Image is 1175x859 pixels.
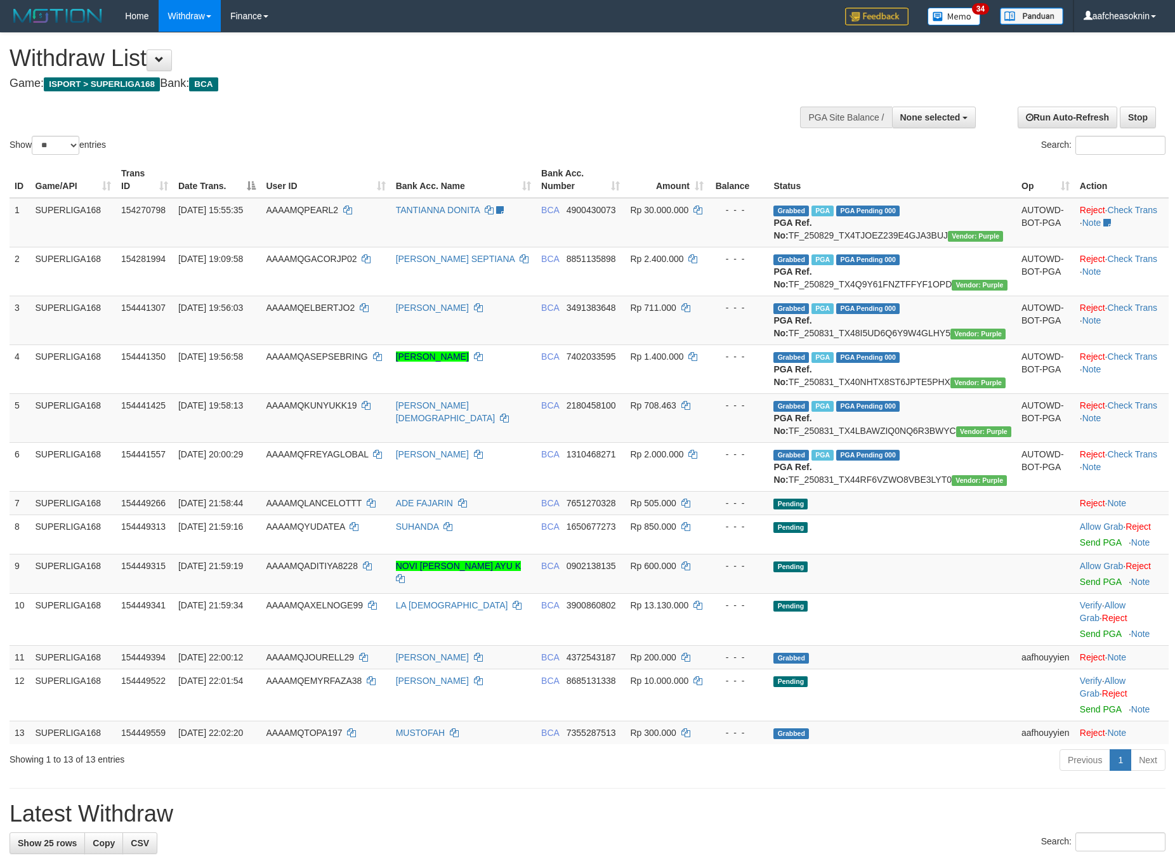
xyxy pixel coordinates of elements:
span: Rp 30.000.000 [630,205,688,215]
td: SUPERLIGA168 [30,247,117,296]
span: 154441425 [121,400,166,410]
span: 154449341 [121,600,166,610]
td: · · [1075,442,1169,491]
span: Pending [773,601,808,612]
a: Reject [1080,400,1105,410]
span: Vendor URL: https://trx4.1velocity.biz [950,329,1006,339]
a: Send PGA [1080,537,1121,548]
th: Action [1075,162,1169,198]
td: · [1075,491,1169,515]
span: [DATE] 20:00:29 [178,449,243,459]
a: Reject [1080,728,1105,738]
span: PGA Pending [836,206,900,216]
span: Grabbed [773,653,809,664]
span: Marked by aafmaleo [811,206,834,216]
span: Show 25 rows [18,838,77,848]
span: BCA [189,77,218,91]
div: - - - [714,252,764,265]
td: · · [1075,296,1169,344]
span: [DATE] 21:59:16 [178,521,243,532]
span: BCA [541,351,559,362]
span: AAAAMQADITIYA8228 [266,561,357,571]
a: Reject [1080,652,1105,662]
a: Check Trans [1107,205,1157,215]
a: Note [1082,413,1101,423]
td: · · [1075,247,1169,296]
td: SUPERLIGA168 [30,296,117,344]
span: 154441350 [121,351,166,362]
span: · [1080,521,1126,532]
td: TF_250831_TX48I5UD6Q6Y9W4GLHY5 [768,296,1016,344]
td: SUPERLIGA168 [30,554,117,593]
span: Vendor URL: https://trx4.1velocity.biz [948,231,1003,242]
span: Grabbed [773,206,809,216]
span: BCA [541,521,559,532]
img: MOTION_logo.png [10,6,106,25]
a: Reject [1080,254,1105,264]
th: Bank Acc. Number: activate to sort column ascending [536,162,625,198]
div: - - - [714,674,764,687]
span: AAAAMQKUNYUKK19 [266,400,357,410]
input: Search: [1075,832,1165,851]
button: None selected [892,107,976,128]
select: Showentries [32,136,79,155]
b: PGA Ref. No: [773,218,811,240]
span: 154449522 [121,676,166,686]
a: Verify [1080,600,1102,610]
td: · · [1075,669,1169,721]
span: Rp 711.000 [630,303,676,313]
span: Copy 7402033595 to clipboard [567,351,616,362]
span: Marked by aafsoycanthlai [811,401,834,412]
span: · [1080,561,1126,571]
td: TF_250829_TX4TJOEZ239E4GJA3BUJ [768,198,1016,247]
a: Check Trans [1107,400,1157,410]
a: Verify [1080,676,1102,686]
th: Balance [709,162,769,198]
span: Marked by aafsoycanthlai [811,303,834,314]
span: Rp 505.000 [630,498,676,508]
a: Stop [1120,107,1156,128]
a: Note [1082,218,1101,228]
span: AAAAMQYUDATEA [266,521,345,532]
b: PGA Ref. No: [773,364,811,387]
a: Reject [1080,449,1105,459]
span: ISPORT > SUPERLIGA168 [44,77,160,91]
div: - - - [714,301,764,314]
td: · · [1075,198,1169,247]
div: - - - [714,350,764,363]
a: Send PGA [1080,629,1121,639]
span: [DATE] 19:58:13 [178,400,243,410]
td: · [1075,721,1169,744]
td: 1 [10,198,30,247]
td: 6 [10,442,30,491]
th: Game/API: activate to sort column ascending [30,162,117,198]
a: ADE FAJARIN [396,498,453,508]
a: LA [DEMOGRAPHIC_DATA] [396,600,508,610]
th: Status [768,162,1016,198]
span: [DATE] 22:01:54 [178,676,243,686]
label: Show entries [10,136,106,155]
span: 34 [972,3,989,15]
span: BCA [541,205,559,215]
th: Trans ID: activate to sort column ascending [116,162,173,198]
td: 13 [10,721,30,744]
span: AAAAMQAXELNOGE99 [266,600,363,610]
span: Rp 10.000.000 [630,676,688,686]
td: AUTOWD-BOT-PGA [1016,198,1075,247]
td: · [1075,554,1169,593]
span: [DATE] 15:55:35 [178,205,243,215]
a: Note [1131,537,1150,548]
span: Marked by aafsoycanthlai [811,352,834,363]
span: AAAAMQLANCELOTTT [266,498,362,508]
span: Copy 2180458100 to clipboard [567,400,616,410]
span: CSV [131,838,149,848]
td: TF_250829_TX4Q9Y61FNZTFFYF1OPD [768,247,1016,296]
span: Copy 8685131338 to clipboard [567,676,616,686]
span: Rp 2.000.000 [630,449,683,459]
span: 154449313 [121,521,166,532]
span: PGA Pending [836,401,900,412]
td: SUPERLIGA168 [30,442,117,491]
td: · [1075,645,1169,669]
span: BCA [541,561,559,571]
a: [PERSON_NAME] [396,652,469,662]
